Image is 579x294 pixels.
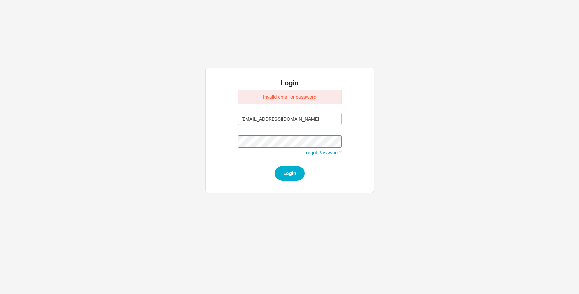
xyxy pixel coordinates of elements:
[238,80,342,87] h2: Login
[275,166,305,181] button: Login
[283,169,296,177] span: Login
[238,113,342,125] input: Email
[238,90,342,104] div: Invalid email or password
[303,150,342,155] a: Forgot Password?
